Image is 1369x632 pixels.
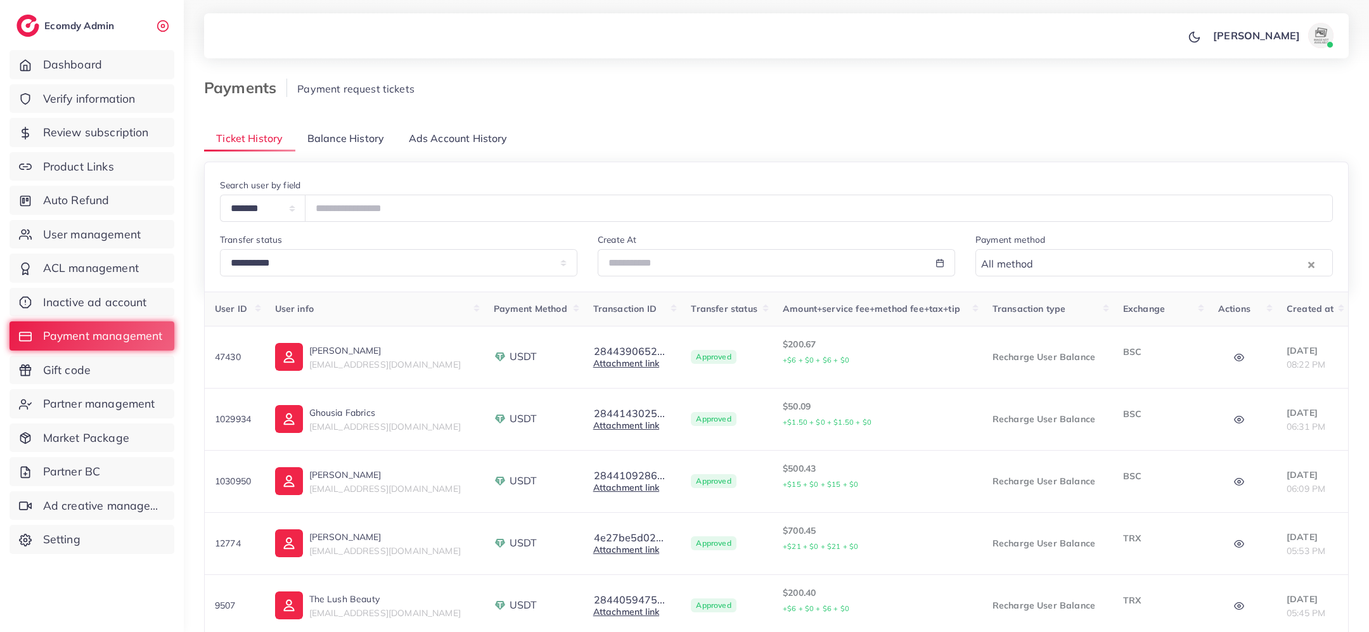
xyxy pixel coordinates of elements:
[43,294,147,311] span: Inactive ad account
[691,303,757,314] span: Transfer status
[10,152,174,181] a: Product Links
[10,321,174,351] a: Payment management
[593,482,659,493] a: Attachment link
[215,349,255,364] p: 47430
[309,359,461,370] span: [EMAIL_ADDRESS][DOMAIN_NAME]
[993,598,1103,613] p: Recharge User Balance
[297,82,415,95] span: Payment request tickets
[593,606,659,617] a: Attachment link
[510,474,537,488] span: USDT
[494,475,506,487] img: payment
[215,303,247,314] span: User ID
[43,192,110,209] span: Auto Refund
[275,529,303,557] img: ic-user-info.36bf1079.svg
[783,356,849,364] small: +$6 + $0 + $6 + $0
[1287,545,1325,557] span: 05:53 PM
[783,337,972,368] p: $200.67
[10,118,174,147] a: Review subscription
[691,412,736,426] span: Approved
[1287,343,1338,358] p: [DATE]
[275,343,303,371] img: ic-user-info.36bf1079.svg
[10,220,174,249] a: User management
[204,79,287,97] h3: Payments
[215,474,255,489] p: 1030950
[307,131,384,146] span: Balance History
[979,255,1036,274] span: All method
[409,131,508,146] span: Ads Account History
[783,303,960,314] span: Amount+service fee+method fee+tax+tip
[1123,406,1198,422] p: BSC
[10,525,174,554] a: Setting
[783,418,871,427] small: +$1.50 + $0 + $1.50 + $0
[43,328,163,344] span: Payment management
[44,20,117,32] h2: Ecomdy Admin
[43,124,149,141] span: Review subscription
[10,423,174,453] a: Market Package
[1123,531,1198,546] p: TRX
[43,463,101,480] span: Partner BC
[1123,468,1198,484] p: BSC
[1287,421,1325,432] span: 06:31 PM
[593,408,665,419] button: 2844143025...
[10,356,174,385] a: Gift code
[43,226,141,243] span: User management
[309,545,461,557] span: [EMAIL_ADDRESS][DOMAIN_NAME]
[1287,359,1325,370] span: 08:22 PM
[783,604,849,613] small: +$6 + $0 + $6 + $0
[593,532,664,543] button: 4e27be5d02...
[10,491,174,520] a: Ad creative management
[783,585,972,616] p: $200.40
[10,186,174,215] a: Auto Refund
[975,249,1333,276] div: Search for option
[1308,257,1314,271] button: Clear Selected
[43,56,102,73] span: Dashboard
[510,536,537,550] span: USDT
[43,260,139,276] span: ACL management
[691,350,736,364] span: Approved
[593,358,659,369] a: Attachment link
[993,411,1103,427] p: Recharge User Balance
[215,536,255,551] p: 12774
[43,396,155,412] span: Partner management
[510,349,537,364] span: USDT
[993,303,1066,314] span: Transaction type
[783,542,858,551] small: +$21 + $0 + $21 + $0
[1123,344,1198,359] p: BSC
[1213,28,1300,43] p: [PERSON_NAME]
[691,598,736,612] span: Approved
[593,303,657,314] span: Transaction ID
[1287,467,1338,482] p: [DATE]
[275,467,303,495] img: ic-user-info.36bf1079.svg
[783,480,858,489] small: +$15 + $0 + $15 + $0
[598,233,636,246] label: Create At
[1287,607,1325,619] span: 05:45 PM
[43,531,80,548] span: Setting
[593,470,665,481] button: 2844109286...
[593,420,659,431] a: Attachment link
[10,254,174,283] a: ACL management
[993,349,1103,364] p: Recharge User Balance
[510,598,537,612] span: USDT
[275,591,303,619] img: ic-user-info.36bf1079.svg
[1123,303,1165,314] span: Exchange
[494,537,506,550] img: payment
[1287,591,1338,607] p: [DATE]
[975,233,1045,246] label: Payment method
[494,413,506,425] img: payment
[216,131,283,146] span: Ticket History
[993,474,1103,489] p: Recharge User Balance
[1123,593,1198,608] p: TRX
[10,288,174,317] a: Inactive ad account
[309,591,461,607] p: The Lush Beauty
[220,233,282,246] label: Transfer status
[593,544,659,555] a: Attachment link
[1206,23,1339,48] a: [PERSON_NAME]avatar
[494,351,506,363] img: payment
[10,50,174,79] a: Dashboard
[10,389,174,418] a: Partner management
[215,411,255,427] p: 1029934
[1218,303,1250,314] span: Actions
[16,15,39,37] img: logo
[309,607,461,619] span: [EMAIL_ADDRESS][DOMAIN_NAME]
[309,405,461,420] p: Ghousia Fabrics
